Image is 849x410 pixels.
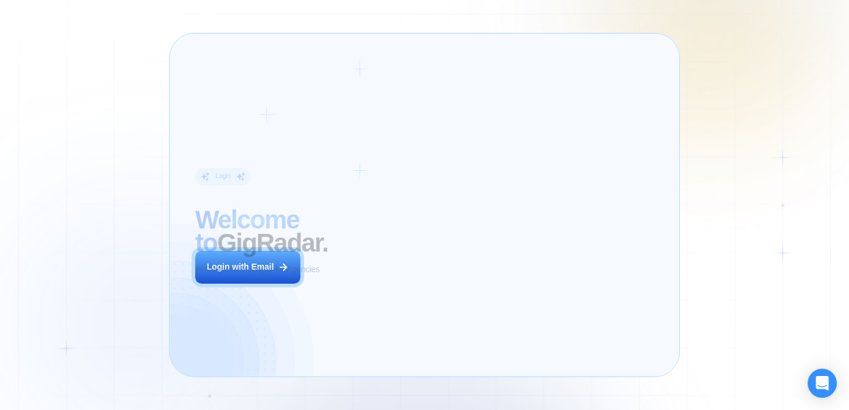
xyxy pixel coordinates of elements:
[215,172,230,180] div: Login
[195,205,299,257] span: Welcome to
[808,369,837,398] div: Open Intercom Messenger
[195,264,320,275] p: AI Business Manager for Agencies
[195,208,388,255] h2: ‍ GigRadar.
[207,261,274,273] div: Login with Email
